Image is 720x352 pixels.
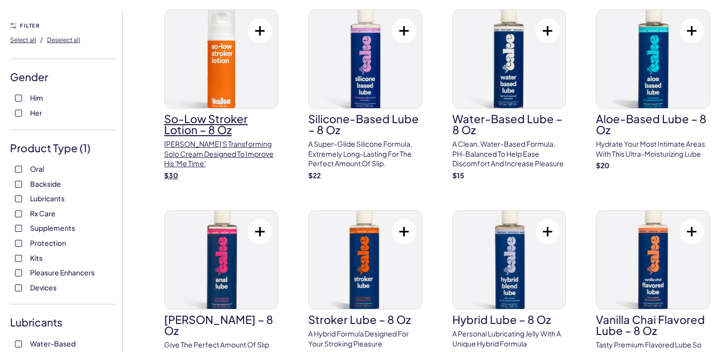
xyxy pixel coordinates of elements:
[164,10,278,180] a: So-Low Stroker Lotion – 8 ozSo-Low Stroker Lotion – 8 oz[PERSON_NAME]'s transforming solo cream d...
[30,236,66,249] span: Protection
[165,10,278,108] img: So-Low Stroker Lotion – 8 oz
[308,113,422,135] h3: Silicone-Based Lube – 8 oz
[596,211,709,309] img: Vanilla Chai Flavored Lube – 8 oz
[10,36,36,44] span: Select all
[15,240,22,247] input: Protection
[453,10,566,108] img: Water-Based Lube – 8 oz
[47,36,80,44] span: Deselect all
[308,10,422,180] a: Silicone-Based Lube – 8 ozSilicone-Based Lube – 8 ozA super-glide silicone formula, extremely lon...
[596,113,710,135] h3: Aloe-Based Lube – 8 oz
[308,139,422,169] p: A super-glide silicone formula, extremely long-lasting for the perfect amount of slip.
[164,171,178,180] strong: $ 30
[30,281,57,294] span: Devices
[15,181,22,188] input: Backside
[452,139,566,169] p: A clean, water-based formula, pH-balanced to help ease discomfort and increase pleasure
[30,91,43,104] span: Him
[15,340,22,347] input: Water-Based
[30,221,75,234] span: Supplements
[453,211,566,309] img: Hybrid Lube – 8 oz
[30,177,61,190] span: Backside
[452,329,566,348] p: A personal lubricating jelly with a unique hybrid formula
[596,10,710,171] a: Aloe-Based Lube – 8 ozAloe-Based Lube – 8 ozHydrate your most intimate areas with this ultra-mois...
[30,207,56,220] span: Rx Care
[15,95,22,102] input: Him
[30,337,76,350] span: Water-Based
[452,10,566,180] a: Water-Based Lube – 8 ozWater-Based Lube – 8 ozA clean, water-based formula, pH-balanced to help e...
[15,195,22,202] input: Lubricants
[164,113,278,135] h3: So-Low Stroker Lotion – 8 oz
[15,225,22,232] input: Supplements
[40,35,43,44] span: /
[15,284,22,291] input: Devices
[308,329,422,348] p: A hybrid formula designed for your stroking pleasure
[596,10,709,108] img: Aloe-Based Lube – 8 oz
[452,113,566,135] h3: Water-Based Lube – 8 oz
[30,106,42,119] span: Her
[596,139,710,159] p: Hydrate your most intimate areas with this ultra-moisturizing lube
[30,266,95,279] span: Pleasure Enhancers
[30,162,44,175] span: Oral
[15,210,22,217] input: Rx Care
[309,10,422,108] img: Silicone-Based Lube – 8 oz
[10,32,36,48] button: Select all
[452,171,464,180] strong: $ 15
[452,314,566,325] h3: Hybrid Lube – 8 oz
[165,211,278,309] img: Anal Lube – 8 oz
[308,314,422,325] h3: Stroker Lube – 8 oz
[15,269,22,276] input: Pleasure Enhancers
[164,139,278,169] p: [PERSON_NAME]'s transforming solo cream designed to improve his 'me time'
[164,314,278,336] h3: [PERSON_NAME] – 8 oz
[15,110,22,117] input: Her
[15,255,22,262] input: Kits
[596,161,609,170] strong: $ 20
[15,166,22,173] input: Oral
[309,211,422,309] img: Stroker Lube – 8 oz
[308,171,321,180] strong: $ 22
[596,314,710,336] h3: Vanilla Chai Flavored Lube – 8 oz
[47,32,80,48] button: Deselect all
[30,251,43,264] span: Kits
[30,192,65,205] span: Lubricants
